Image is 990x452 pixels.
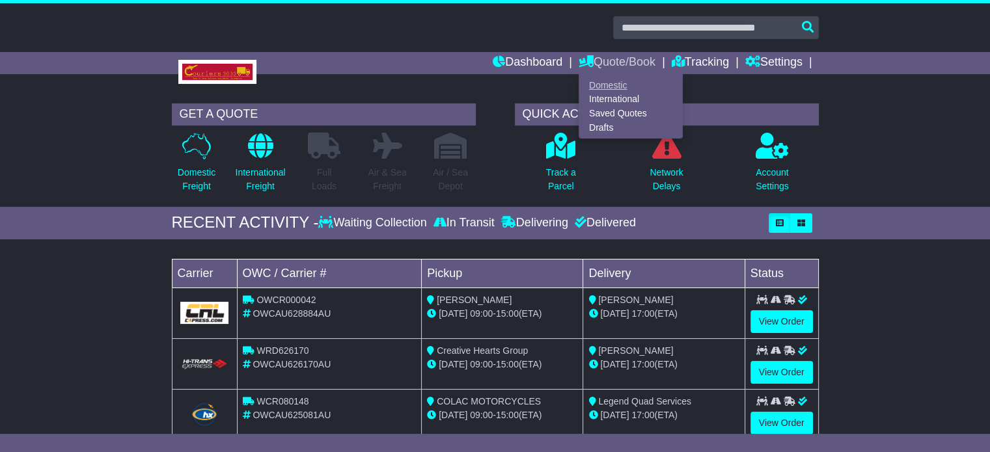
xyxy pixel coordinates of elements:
span: 15:00 [496,308,519,319]
span: [DATE] [600,410,629,420]
span: 09:00 [470,410,493,420]
td: Status [745,259,818,287]
span: [PERSON_NAME] [598,345,673,356]
p: Account Settings [756,166,789,193]
span: Legend Quad Services [598,396,691,406]
div: - (ETA) [427,358,577,371]
div: (ETA) [588,408,739,422]
div: Delivering [498,216,571,230]
span: [DATE] [439,410,467,420]
span: OWCAU628884AU [253,308,331,319]
span: [DATE] [439,308,467,319]
span: WRD626170 [256,345,309,356]
div: Quote/Book [579,74,683,139]
span: [DATE] [600,308,629,319]
p: Network Delays [650,166,683,193]
span: 15:00 [496,359,519,369]
td: Carrier [172,259,237,287]
a: View Order [750,412,813,434]
a: Quote/Book [579,52,655,74]
span: COLAC MOTORCYCLES [437,396,541,406]
td: OWC / Carrier # [237,259,422,287]
p: Domestic Freight [178,166,215,193]
a: InternationalFreight [234,132,286,200]
span: 15:00 [496,410,519,420]
span: [PERSON_NAME] [437,295,512,305]
a: DomesticFreight [177,132,216,200]
span: [DATE] [439,359,467,369]
a: Saved Quotes [579,107,682,121]
a: Dashboard [493,52,562,74]
div: - (ETA) [427,408,577,422]
div: Delivered [571,216,636,230]
a: Tracking [672,52,729,74]
td: Delivery [583,259,745,287]
div: - (ETA) [427,307,577,321]
a: View Order [750,361,813,384]
span: [PERSON_NAME] [598,295,673,305]
span: 09:00 [470,359,493,369]
img: HiTrans.png [180,358,229,371]
span: Creative Hearts Group [437,345,528,356]
span: 17:00 [631,359,654,369]
a: NetworkDelays [649,132,683,200]
span: 09:00 [470,308,493,319]
span: 17:00 [631,308,654,319]
a: Track aParcel [545,132,577,200]
p: Full Loads [308,166,340,193]
p: Air & Sea Freight [368,166,406,193]
a: Drafts [579,120,682,135]
a: International [579,92,682,107]
span: OWCAU625081AU [253,410,331,420]
div: RECENT ACTIVITY - [172,213,319,232]
a: Domestic [579,78,682,92]
span: WCR080148 [256,396,309,406]
div: GET A QUOTE [172,103,476,126]
span: [DATE] [600,359,629,369]
div: QUICK ACTIONS [515,103,819,126]
p: Air / Sea Depot [433,166,468,193]
p: Track a Parcel [546,166,576,193]
span: OWCAU626170AU [253,359,331,369]
p: International Freight [235,166,285,193]
a: View Order [750,310,813,333]
span: OWCR000042 [256,295,316,305]
div: (ETA) [588,358,739,371]
img: Hunter_Express.png [190,401,219,427]
div: (ETA) [588,307,739,321]
span: 17:00 [631,410,654,420]
div: In Transit [430,216,498,230]
img: GetCarrierServiceLogo [180,302,229,324]
td: Pickup [422,259,583,287]
a: AccountSettings [755,132,790,200]
div: Waiting Collection [318,216,430,230]
a: Settings [745,52,803,74]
